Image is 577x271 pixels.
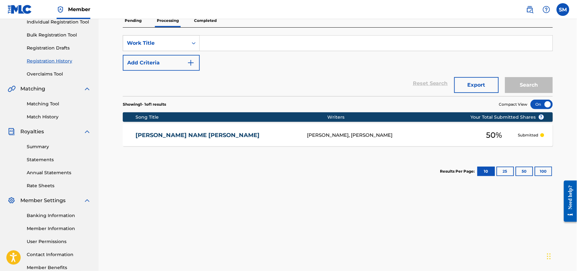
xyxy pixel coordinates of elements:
span: 50 % [486,129,502,141]
a: Statements [27,156,91,163]
button: 25 [497,167,514,176]
span: Your Total Submitted Shares [471,114,544,121]
a: Contact Information [27,251,91,258]
button: 100 [535,167,552,176]
a: Bulk Registration Tool [27,32,91,38]
div: Song Title [136,114,328,121]
a: Registration History [27,58,91,64]
iframe: Chat Widget [545,241,577,271]
img: Royalties [8,128,15,135]
img: expand [83,197,91,204]
p: Showing 1 - 1 of 1 results [123,102,166,107]
span: Royalties [20,128,44,135]
button: 50 [516,167,533,176]
a: User Permissions [27,238,91,245]
p: Completed [192,14,219,27]
p: Submitted [518,132,539,138]
button: 10 [477,167,495,176]
a: Summary [27,143,91,150]
div: Drag [547,247,551,266]
a: Rate Sheets [27,182,91,189]
button: Export [454,77,499,93]
p: Pending [123,14,143,27]
div: [PERSON_NAME], [PERSON_NAME] [307,132,470,139]
a: Overclaims Tool [27,71,91,77]
span: Member Settings [20,197,66,204]
img: Matching [8,85,16,93]
div: Writers [327,114,491,121]
div: Help [540,3,553,16]
img: expand [83,85,91,93]
span: Matching [20,85,45,93]
a: Banking Information [27,212,91,219]
img: expand [83,128,91,135]
a: Member Information [27,225,91,232]
img: Member Settings [8,197,15,204]
img: Top Rightsholder [57,6,64,13]
span: Compact View [499,102,528,107]
a: Matching Tool [27,101,91,107]
a: Match History [27,114,91,120]
a: Individual Registration Tool [27,19,91,25]
div: Work Title [127,39,184,47]
img: search [526,6,534,13]
a: Registration Drafts [27,45,91,51]
span: ? [539,115,544,120]
img: 9d2ae6d4665cec9f34b9.svg [187,59,195,67]
img: MLC Logo [8,5,32,14]
a: Public Search [524,3,536,16]
a: [PERSON_NAME] NAME [PERSON_NAME] [136,132,299,139]
button: Add Criteria [123,55,200,71]
div: User Menu [557,3,569,16]
p: Results Per Page: [440,169,476,174]
form: Search Form [123,35,553,96]
p: Processing [155,14,181,27]
span: Member [68,6,90,13]
img: help [543,6,550,13]
a: Annual Statements [27,169,91,176]
iframe: Resource Center [559,176,577,227]
a: Member Benefits [27,264,91,271]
